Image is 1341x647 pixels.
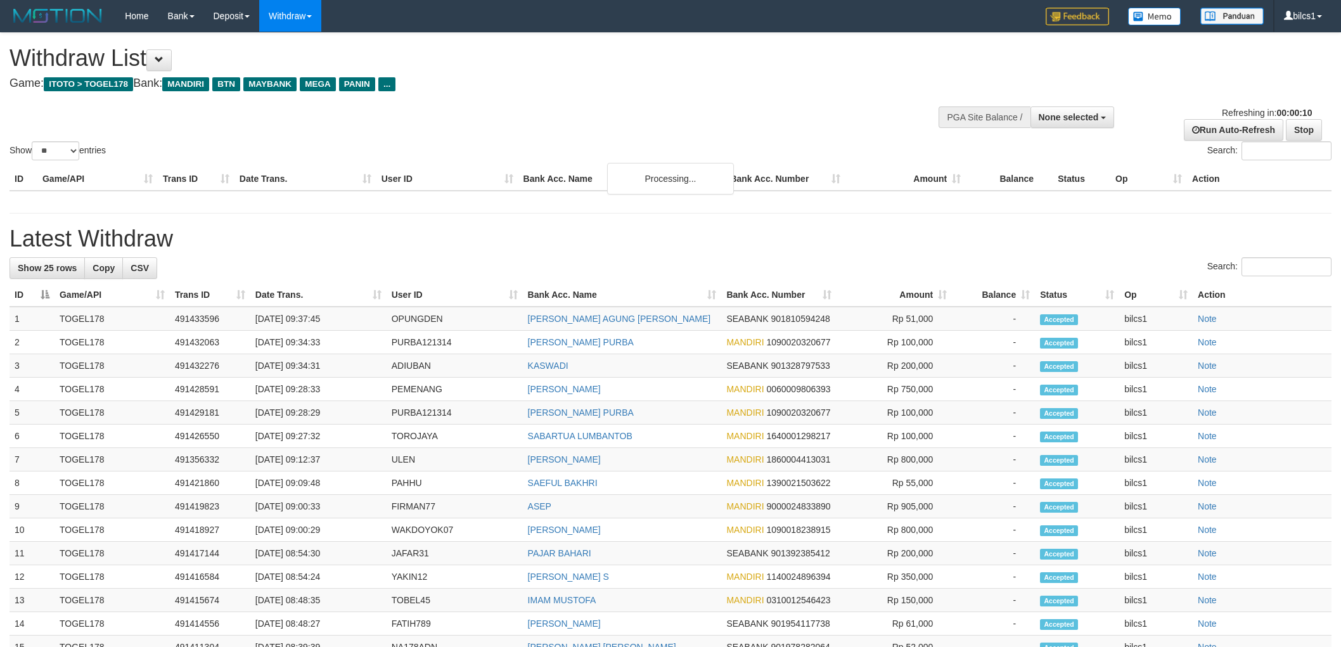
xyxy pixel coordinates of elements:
[528,454,601,464] a: [PERSON_NAME]
[10,331,55,354] td: 2
[1119,589,1193,612] td: bilcs1
[170,495,250,518] td: 491419823
[1207,257,1331,276] label: Search:
[10,471,55,495] td: 8
[387,401,523,425] td: PURBA121314
[250,518,387,542] td: [DATE] 09:00:29
[250,495,387,518] td: [DATE] 09:00:33
[726,595,764,605] span: MANDIRI
[158,167,234,191] th: Trans ID
[837,425,952,448] td: Rp 100,000
[1200,8,1264,25] img: panduan.png
[37,167,158,191] th: Game/API
[1198,525,1217,535] a: Note
[518,167,726,191] th: Bank Acc. Name
[170,448,250,471] td: 491356332
[10,354,55,378] td: 3
[952,518,1035,542] td: -
[387,354,523,378] td: ADIUBAN
[1040,361,1078,372] span: Accepted
[170,589,250,612] td: 491415674
[1040,478,1078,489] span: Accepted
[10,307,55,331] td: 1
[837,542,952,565] td: Rp 200,000
[966,167,1053,191] th: Balance
[771,618,830,629] span: Copy 901954117738 to clipboard
[387,495,523,518] td: FIRMAN77
[1198,407,1217,418] a: Note
[387,518,523,542] td: WAKDOYOK07
[131,263,149,273] span: CSV
[250,471,387,495] td: [DATE] 09:09:48
[952,495,1035,518] td: -
[1119,518,1193,542] td: bilcs1
[1198,384,1217,394] a: Note
[55,448,170,471] td: TOGEL178
[1119,283,1193,307] th: Op: activate to sort column ascending
[1198,361,1217,371] a: Note
[952,378,1035,401] td: -
[1040,385,1078,395] span: Accepted
[1040,525,1078,536] span: Accepted
[766,454,830,464] span: Copy 1860004413031 to clipboard
[10,226,1331,252] h1: Latest Withdraw
[376,167,518,191] th: User ID
[1119,401,1193,425] td: bilcs1
[528,501,551,511] a: ASEP
[528,314,711,324] a: [PERSON_NAME] AGUNG [PERSON_NAME]
[528,431,632,441] a: SABARTUA LUMBANTOB
[528,525,601,535] a: [PERSON_NAME]
[55,283,170,307] th: Game/API: activate to sort column ascending
[766,431,830,441] span: Copy 1640001298217 to clipboard
[10,542,55,565] td: 11
[952,283,1035,307] th: Balance: activate to sort column ascending
[55,612,170,636] td: TOGEL178
[10,518,55,542] td: 10
[952,542,1035,565] td: -
[55,425,170,448] td: TOGEL178
[952,589,1035,612] td: -
[234,167,376,191] th: Date Trans.
[10,6,106,25] img: MOTION_logo.png
[1110,167,1187,191] th: Op
[837,471,952,495] td: Rp 55,000
[387,565,523,589] td: YAKIN12
[170,471,250,495] td: 491421860
[528,572,609,582] a: [PERSON_NAME] S
[32,141,79,160] select: Showentries
[250,401,387,425] td: [DATE] 09:28:29
[170,378,250,401] td: 491428591
[250,565,387,589] td: [DATE] 08:54:24
[250,589,387,612] td: [DATE] 08:48:35
[1242,141,1331,160] input: Search:
[837,565,952,589] td: Rp 350,000
[952,425,1035,448] td: -
[250,354,387,378] td: [DATE] 09:34:31
[1040,314,1078,325] span: Accepted
[250,542,387,565] td: [DATE] 08:54:30
[766,525,830,535] span: Copy 1090018238915 to clipboard
[837,589,952,612] td: Rp 150,000
[837,307,952,331] td: Rp 51,000
[387,448,523,471] td: ULEN
[55,589,170,612] td: TOGEL178
[55,565,170,589] td: TOGEL178
[1198,501,1217,511] a: Note
[837,283,952,307] th: Amount: activate to sort column ascending
[1184,119,1283,141] a: Run Auto-Refresh
[845,167,966,191] th: Amount
[1276,108,1312,118] strong: 00:00:10
[250,448,387,471] td: [DATE] 09:12:37
[10,141,106,160] label: Show entries
[771,548,830,558] span: Copy 901392385412 to clipboard
[1119,331,1193,354] td: bilcs1
[387,378,523,401] td: PEMENANG
[10,257,85,279] a: Show 25 rows
[1207,141,1331,160] label: Search:
[1187,167,1331,191] th: Action
[1119,378,1193,401] td: bilcs1
[170,425,250,448] td: 491426550
[387,307,523,331] td: OPUNGDEN
[1119,471,1193,495] td: bilcs1
[1119,425,1193,448] td: bilcs1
